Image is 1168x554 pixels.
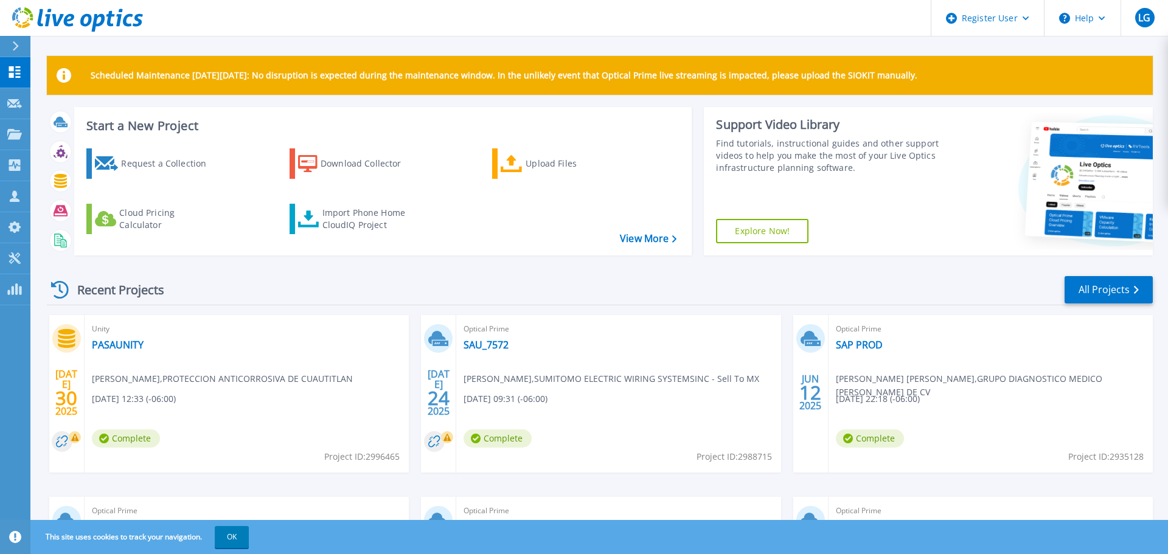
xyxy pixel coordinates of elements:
[836,339,883,351] a: SAP PROD
[464,429,532,448] span: Complete
[799,370,822,415] div: JUN 2025
[215,526,249,548] button: OK
[464,372,759,386] span: [PERSON_NAME] , SUMITOMO ELECTRIC WIRING SYSTEMSINC - Sell To MX
[464,392,547,406] span: [DATE] 09:31 (-06:00)
[492,148,628,179] a: Upload Files
[91,71,917,80] p: Scheduled Maintenance [DATE][DATE]: No disruption is expected during the maintenance window. In t...
[836,504,1145,518] span: Optical Prime
[464,322,773,336] span: Optical Prime
[1065,276,1153,303] a: All Projects
[86,148,222,179] a: Request a Collection
[121,151,218,176] div: Request a Collection
[836,392,920,406] span: [DATE] 22:18 (-06:00)
[290,148,425,179] a: Download Collector
[1068,450,1144,463] span: Project ID: 2935128
[33,526,249,548] span: This site uses cookies to track your navigation.
[799,387,821,398] span: 12
[92,504,401,518] span: Optical Prime
[92,392,176,406] span: [DATE] 12:33 (-06:00)
[620,233,676,244] a: View More
[86,119,676,133] h3: Start a New Project
[836,322,1145,336] span: Optical Prime
[716,219,808,243] a: Explore Now!
[92,339,144,351] a: PASAUNITY
[47,275,181,305] div: Recent Projects
[836,372,1153,399] span: [PERSON_NAME] [PERSON_NAME] , GRUPO DIAGNOSTICO MEDICO [PERSON_NAME] DE CV
[92,372,353,386] span: [PERSON_NAME] , PROTECCION ANTICORROSIVA DE CUAUTITLAN
[464,339,509,351] a: SAU_7572
[324,450,400,463] span: Project ID: 2996465
[526,151,623,176] div: Upload Files
[716,137,945,174] div: Find tutorials, instructional guides and other support videos to help you make the most of your L...
[119,207,217,231] div: Cloud Pricing Calculator
[92,429,160,448] span: Complete
[836,429,904,448] span: Complete
[322,207,417,231] div: Import Phone Home CloudIQ Project
[697,450,772,463] span: Project ID: 2988715
[1138,13,1150,23] span: LG
[92,322,401,336] span: Unity
[464,504,773,518] span: Optical Prime
[716,117,945,133] div: Support Video Library
[427,370,450,415] div: [DATE] 2025
[428,393,450,403] span: 24
[55,370,78,415] div: [DATE] 2025
[321,151,418,176] div: Download Collector
[55,393,77,403] span: 30
[86,204,222,234] a: Cloud Pricing Calculator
